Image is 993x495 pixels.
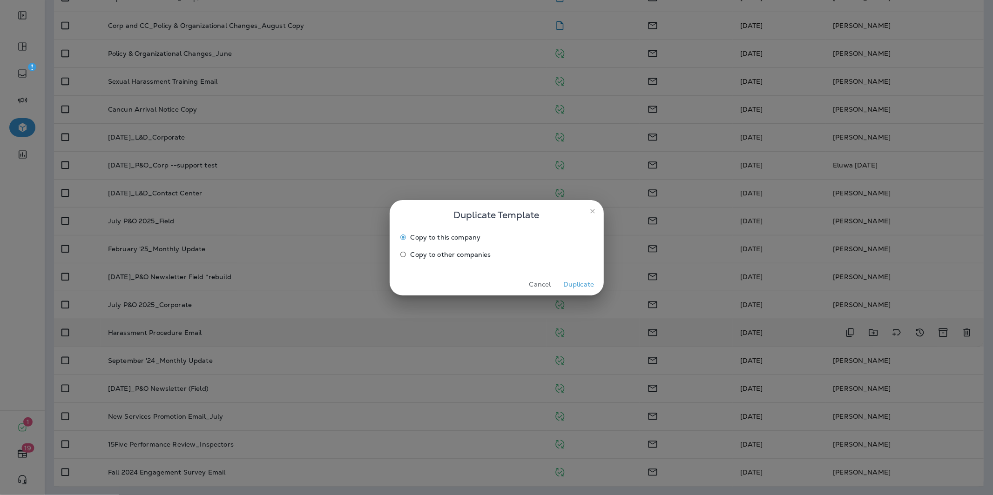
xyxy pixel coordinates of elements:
[585,204,600,219] button: close
[561,277,596,292] button: Duplicate
[411,234,481,241] span: Copy to this company
[454,207,540,222] span: Duplicate Template
[411,251,491,258] span: Copy to other companies
[523,277,558,292] button: Cancel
